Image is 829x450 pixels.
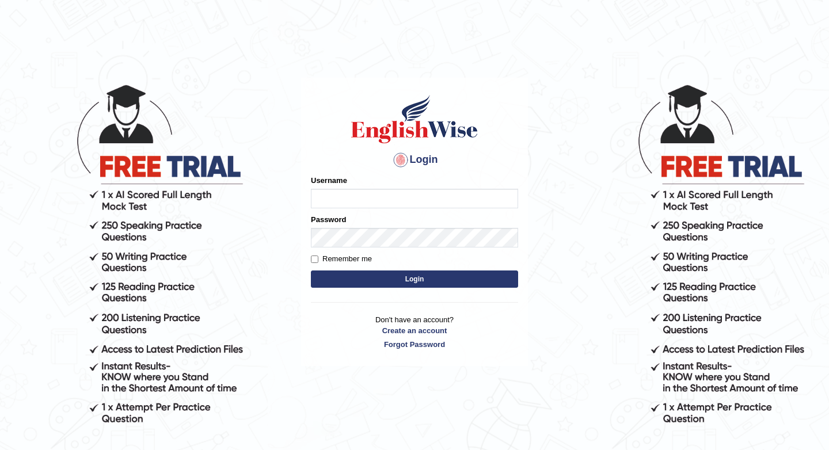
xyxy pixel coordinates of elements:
p: Don't have an account? [311,314,518,350]
label: Username [311,175,347,186]
button: Login [311,270,518,288]
input: Remember me [311,255,318,263]
h4: Login [311,151,518,169]
label: Password [311,214,346,225]
label: Remember me [311,253,372,265]
a: Create an account [311,325,518,336]
img: Logo of English Wise sign in for intelligent practice with AI [349,93,480,145]
a: Forgot Password [311,339,518,350]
